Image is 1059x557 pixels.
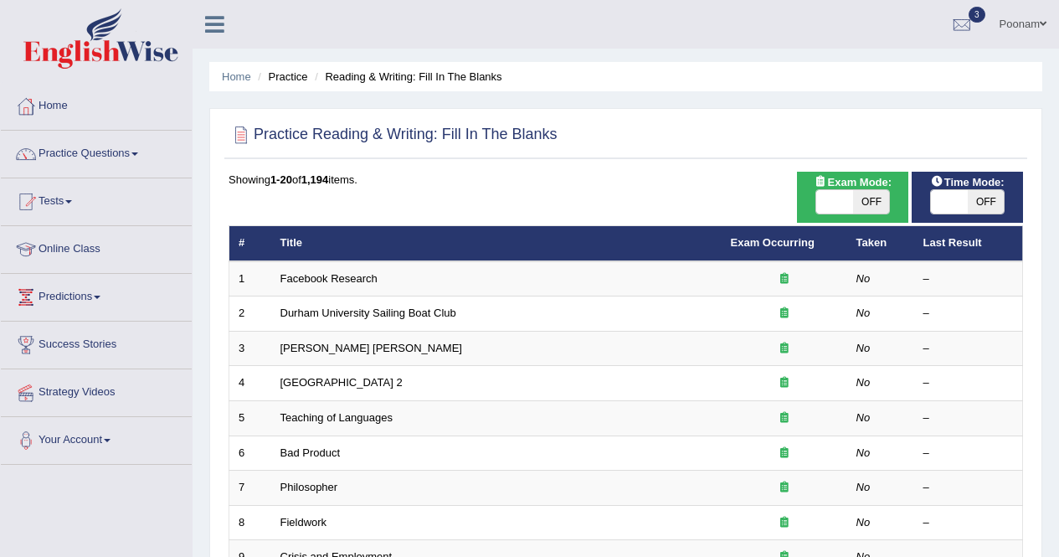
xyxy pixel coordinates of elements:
[229,366,271,401] td: 4
[853,190,890,214] span: OFF
[1,83,192,125] a: Home
[923,515,1014,531] div: –
[923,446,1014,462] div: –
[923,341,1014,357] div: –
[280,446,341,459] a: Bad Product
[229,297,271,332] td: 2
[731,446,838,462] div: Exam occurring question
[1,178,192,220] a: Tests
[229,471,271,506] td: 7
[731,375,838,391] div: Exam occurring question
[923,306,1014,322] div: –
[914,226,1023,261] th: Last Result
[280,376,403,389] a: [GEOGRAPHIC_DATA] 2
[856,342,871,354] em: No
[1,417,192,459] a: Your Account
[229,331,271,366] td: 3
[229,172,1023,188] div: Showing of items.
[229,261,271,297] td: 1
[280,516,327,529] a: Fieldwork
[229,401,271,436] td: 5
[923,410,1014,426] div: –
[731,480,838,496] div: Exam occurring question
[808,173,898,191] span: Exam Mode:
[856,411,871,424] em: No
[229,226,271,261] th: #
[229,436,271,471] td: 6
[311,69,501,85] li: Reading & Writing: Fill In The Blanks
[731,515,838,531] div: Exam occurring question
[280,307,456,319] a: Durham University Sailing Boat Club
[280,411,393,424] a: Teaching of Languages
[1,274,192,316] a: Predictions
[731,341,838,357] div: Exam occurring question
[856,272,871,285] em: No
[923,375,1014,391] div: –
[856,307,871,319] em: No
[731,410,838,426] div: Exam occurring question
[856,446,871,459] em: No
[1,369,192,411] a: Strategy Videos
[229,122,558,147] h2: Practice Reading & Writing: Fill In The Blanks
[969,7,985,23] span: 3
[280,342,462,354] a: [PERSON_NAME] [PERSON_NAME]
[280,272,378,285] a: Facebook Research
[797,172,908,223] div: Show exams occurring in exams
[731,271,838,287] div: Exam occurring question
[1,226,192,268] a: Online Class
[731,236,815,249] a: Exam Occurring
[271,226,722,261] th: Title
[229,505,271,540] td: 8
[923,271,1014,287] div: –
[280,481,338,493] a: Philosopher
[856,516,871,529] em: No
[968,190,1005,214] span: OFF
[847,226,914,261] th: Taken
[270,173,292,186] b: 1-20
[731,306,838,322] div: Exam occurring question
[1,322,192,364] a: Success Stories
[923,480,1014,496] div: –
[856,481,871,493] em: No
[1,131,192,173] a: Practice Questions
[301,173,329,186] b: 1,194
[924,173,1011,191] span: Time Mode:
[222,70,251,83] a: Home
[254,69,307,85] li: Practice
[856,376,871,389] em: No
